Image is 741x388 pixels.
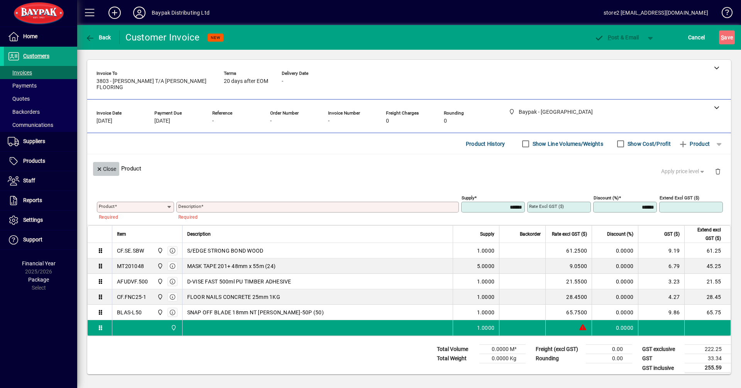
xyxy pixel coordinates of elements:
[592,258,638,274] td: 0.0000
[211,35,220,40] span: NEW
[187,247,264,255] span: S/EDGE STRONG BOND WOOD
[8,122,53,128] span: Communications
[590,30,643,44] button: Post & Email
[550,262,587,270] div: 9.0500
[212,118,214,124] span: -
[23,177,35,184] span: Staff
[477,278,495,285] span: 1.0000
[178,213,453,221] mat-error: Required
[638,274,684,289] td: 3.23
[23,53,49,59] span: Customers
[187,230,211,238] span: Description
[586,345,632,354] td: 0.00
[187,309,324,316] span: SNAP OFF BLADE 18mm NT [PERSON_NAME]-50P (50)
[638,305,684,320] td: 9.86
[4,171,77,191] a: Staff
[638,345,685,354] td: GST exclusive
[479,354,526,363] td: 0.0000 Kg
[709,168,727,175] app-page-header-button: Delete
[23,33,37,39] span: Home
[93,162,119,176] button: Close
[4,105,77,118] a: Backorders
[684,243,731,258] td: 61.25
[658,165,709,179] button: Apply price level
[716,2,731,27] a: Knowledge Base
[685,345,731,354] td: 222.25
[77,30,120,44] app-page-header-button: Back
[480,230,494,238] span: Supply
[607,230,633,238] span: Discount (%)
[83,30,113,44] button: Back
[152,7,210,19] div: Baypak Distributing Ltd
[592,289,638,305] td: 0.0000
[4,211,77,230] a: Settings
[433,354,479,363] td: Total Weight
[155,293,164,301] span: Baypak - Onekawa
[4,79,77,92] a: Payments
[719,30,735,44] button: Save
[550,309,587,316] div: 65.7500
[466,138,505,150] span: Product History
[117,309,142,316] div: BLAS-L50
[23,236,42,243] span: Support
[520,230,541,238] span: Backorder
[685,354,731,363] td: 33.34
[4,92,77,105] a: Quotes
[178,204,201,209] mat-label: Description
[638,243,684,258] td: 9.19
[28,277,49,283] span: Package
[96,78,212,91] span: 3803 - [PERSON_NAME] T/A [PERSON_NAME] FLOORING
[187,293,280,301] span: FLOOR NAILS CONCRETE 25mm 1KG
[531,140,603,148] label: Show Line Volumes/Weights
[529,204,564,209] mat-label: Rate excl GST ($)
[592,274,638,289] td: 0.0000
[638,258,684,274] td: 6.79
[270,118,272,124] span: -
[684,305,731,320] td: 65.75
[686,30,707,44] button: Cancel
[117,230,126,238] span: Item
[386,118,389,124] span: 0
[127,6,152,20] button: Profile
[91,165,121,172] app-page-header-button: Close
[592,243,638,258] td: 0.0000
[155,277,164,286] span: Baypak - Onekawa
[660,195,699,201] mat-label: Extend excl GST ($)
[8,83,37,89] span: Payments
[608,34,611,40] span: P
[23,158,45,164] span: Products
[87,154,731,182] div: Product
[550,278,587,285] div: 21.5500
[550,293,587,301] div: 28.4500
[477,324,495,332] span: 1.0000
[477,309,495,316] span: 1.0000
[4,27,77,46] a: Home
[688,31,705,44] span: Cancel
[102,6,127,20] button: Add
[479,345,526,354] td: 0.0000 M³
[661,167,706,175] span: Apply price level
[96,163,116,175] span: Close
[117,293,147,301] div: CF.FNC25-1
[592,320,638,336] td: 0.0000
[592,305,638,320] td: 0.0000
[685,363,731,373] td: 255.59
[684,289,731,305] td: 28.45
[155,246,164,255] span: Baypak - Onekawa
[23,138,45,144] span: Suppliers
[125,31,200,44] div: Customer Invoice
[117,278,148,285] div: AFUDVF.500
[4,152,77,171] a: Products
[444,118,447,124] span: 0
[4,191,77,210] a: Reports
[604,7,708,19] div: store2 [EMAIL_ADDRESS][DOMAIN_NAME]
[594,195,619,201] mat-label: Discount (%)
[117,247,144,255] div: CF.SE.SBW
[594,34,639,40] span: ost & Email
[96,118,112,124] span: [DATE]
[532,354,586,363] td: Rounding
[85,34,111,40] span: Back
[586,354,632,363] td: 0.00
[721,34,724,40] span: S
[23,217,43,223] span: Settings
